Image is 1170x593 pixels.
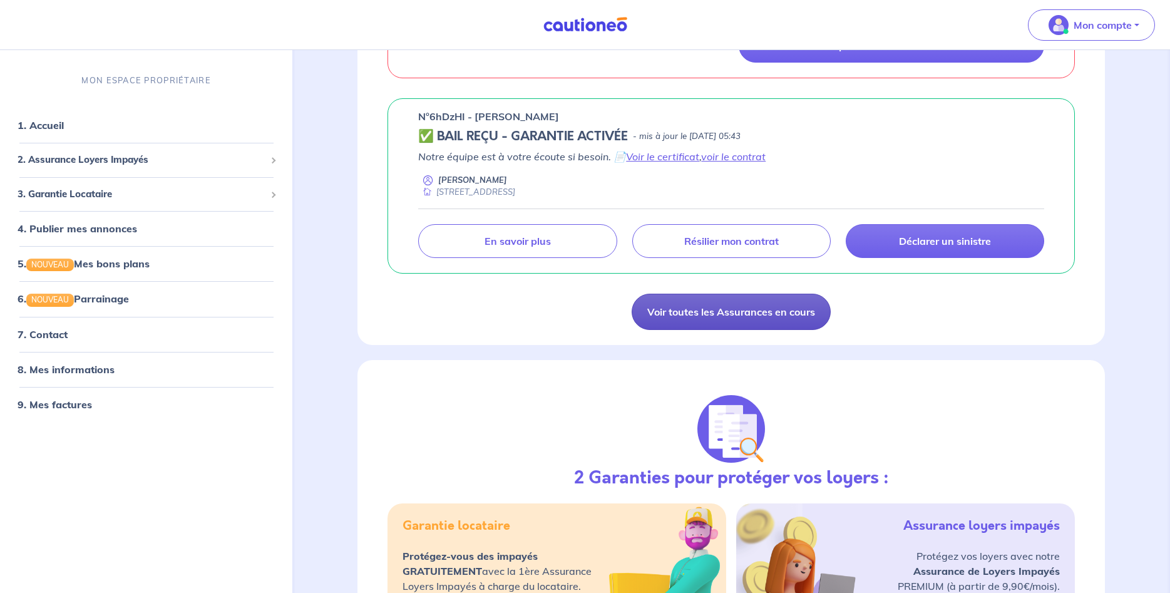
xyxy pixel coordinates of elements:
p: Résilier mon contrat [684,235,779,247]
a: 9. Mes factures [18,398,92,410]
button: illu_account_valid_menu.svgMon compte [1028,9,1155,41]
div: [STREET_ADDRESS] [418,186,515,198]
img: illu_account_valid_menu.svg [1049,15,1069,35]
p: En savoir plus [485,235,551,247]
a: En savoir plus [418,224,617,258]
a: 4. Publier mes annonces [18,222,137,235]
p: - mis à jour le [DATE] 05:43 [633,130,741,143]
h5: Assurance loyers impayés [903,518,1060,534]
span: 2. Assurance Loyers Impayés [18,153,265,167]
p: Déclarer un sinistre [899,235,991,247]
h5: ✅ BAIL REÇU - GARANTIE ACTIVÉE [418,129,628,144]
div: 1. Accueil [5,113,287,138]
div: 8. Mes informations [5,356,287,381]
strong: Protégez-vous des impayés GRATUITEMENT [403,550,538,577]
a: Voir le certificat [626,150,699,163]
div: 2. Assurance Loyers Impayés [5,148,287,172]
div: 4. Publier mes annonces [5,216,287,241]
a: Voir toutes les Assurances en cours [632,294,831,330]
a: 8. Mes informations [18,363,115,375]
h5: Garantie locataire [403,518,510,534]
a: 1. Accueil [18,119,64,131]
div: 7. Contact [5,321,287,346]
h3: 2 Garanties pour protéger vos loyers : [574,468,889,489]
a: Déclarer un sinistre [846,224,1044,258]
div: state: CONTRACT-VALIDATED, Context: NEW,MAYBE-CERTIFICATE,ALONE,LESSOR-DOCUMENTS [418,129,1044,144]
a: voir le contrat [701,150,766,163]
div: 5.NOUVEAUMes bons plans [5,251,287,276]
a: Résilier mon contrat [632,224,831,258]
img: Cautioneo [538,17,632,33]
p: [PERSON_NAME] [438,174,507,186]
p: Notre équipe est à votre écoute si besoin. 📄 , [418,149,1044,164]
p: n°6hDzHI - [PERSON_NAME] [418,109,559,124]
div: 6.NOUVEAUParrainage [5,286,287,311]
span: 3. Garantie Locataire [18,187,265,201]
p: Mon compte [1074,18,1132,33]
img: justif-loupe [697,395,765,463]
a: 7. Contact [18,327,68,340]
div: 9. Mes factures [5,391,287,416]
strong: Assurance de Loyers Impayés [913,565,1060,577]
p: MON ESPACE PROPRIÉTAIRE [81,75,210,86]
div: 3. Garantie Locataire [5,182,287,206]
a: 5.NOUVEAUMes bons plans [18,257,150,270]
a: 6.NOUVEAUParrainage [18,292,129,305]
